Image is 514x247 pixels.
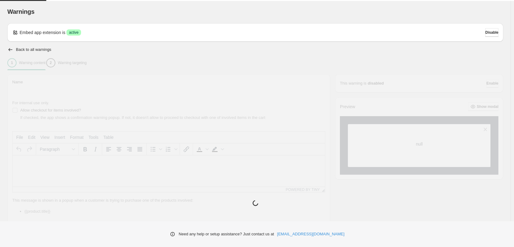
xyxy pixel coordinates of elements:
[69,30,78,35] span: active
[7,8,35,15] span: Warnings
[485,30,498,35] span: Disable
[277,231,345,237] a: [EMAIL_ADDRESS][DOMAIN_NAME]
[485,28,498,37] button: Disable
[16,47,51,52] h2: Back to all warnings
[20,29,65,36] p: Embed app extension is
